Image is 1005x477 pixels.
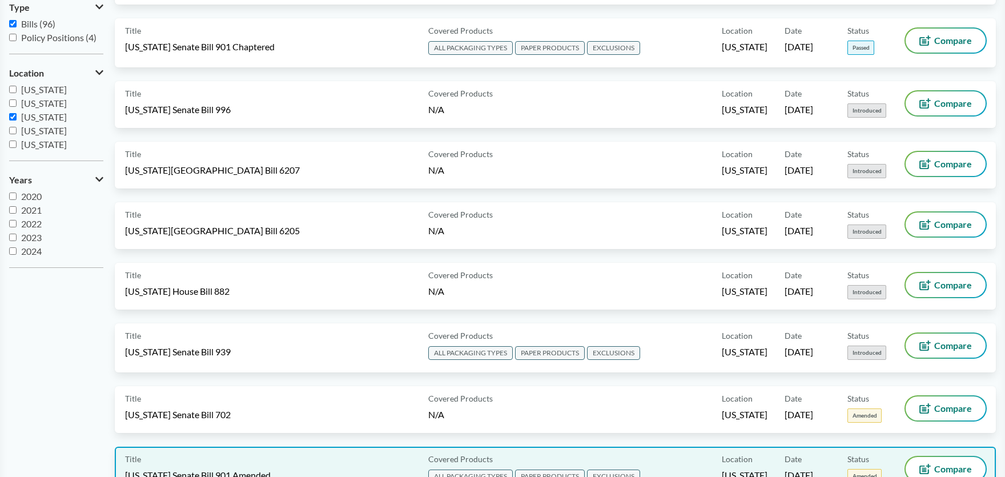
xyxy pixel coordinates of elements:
[906,273,986,297] button: Compare
[428,392,493,404] span: Covered Products
[722,225,767,237] span: [US_STATE]
[934,341,972,350] span: Compare
[847,453,869,465] span: Status
[9,99,17,107] input: [US_STATE]
[428,87,493,99] span: Covered Products
[9,247,17,255] input: 2024
[125,209,141,221] span: Title
[125,408,231,421] span: [US_STATE] Senate Bill 702
[428,25,493,37] span: Covered Products
[21,98,67,109] span: [US_STATE]
[125,103,231,116] span: [US_STATE] Senate Bill 996
[428,41,513,55] span: ALL PACKAGING TYPES
[9,220,17,227] input: 2022
[428,346,513,360] span: ALL PACKAGING TYPES
[21,191,42,202] span: 2020
[785,392,802,404] span: Date
[515,41,585,55] span: PAPER PRODUCTS
[847,41,874,55] span: Passed
[21,18,55,29] span: Bills (96)
[21,232,42,243] span: 2023
[847,392,869,404] span: Status
[9,2,30,13] span: Type
[847,25,869,37] span: Status
[428,269,493,281] span: Covered Products
[9,193,17,200] input: 2020
[722,25,753,37] span: Location
[934,99,972,108] span: Compare
[515,346,585,360] span: PAPER PRODUCTS
[722,103,767,116] span: [US_STATE]
[428,286,444,296] span: N/A
[125,87,141,99] span: Title
[125,346,231,358] span: [US_STATE] Senate Bill 939
[934,220,972,229] span: Compare
[21,32,97,43] span: Policy Positions (4)
[785,453,802,465] span: Date
[906,29,986,53] button: Compare
[9,20,17,27] input: Bills (96)
[934,36,972,45] span: Compare
[785,25,802,37] span: Date
[934,159,972,169] span: Compare
[722,148,753,160] span: Location
[21,125,67,136] span: [US_STATE]
[125,269,141,281] span: Title
[847,164,886,178] span: Introduced
[9,170,103,190] button: Years
[125,285,230,298] span: [US_STATE] House Bill 882
[847,285,886,299] span: Introduced
[9,68,44,78] span: Location
[21,139,67,150] span: [US_STATE]
[428,165,444,175] span: N/A
[847,225,886,239] span: Introduced
[9,234,17,241] input: 2023
[722,87,753,99] span: Location
[785,269,802,281] span: Date
[785,148,802,160] span: Date
[125,164,300,177] span: [US_STATE][GEOGRAPHIC_DATA] Bill 6207
[785,225,813,237] span: [DATE]
[21,218,42,229] span: 2022
[125,225,300,237] span: [US_STATE][GEOGRAPHIC_DATA] Bill 6205
[587,346,640,360] span: EXCLUSIONS
[785,164,813,177] span: [DATE]
[847,87,869,99] span: Status
[785,285,813,298] span: [DATE]
[9,127,17,134] input: [US_STATE]
[428,453,493,465] span: Covered Products
[9,141,17,148] input: [US_STATE]
[847,209,869,221] span: Status
[785,408,813,421] span: [DATE]
[9,175,32,185] span: Years
[722,41,767,53] span: [US_STATE]
[125,453,141,465] span: Title
[722,269,753,281] span: Location
[428,409,444,420] span: N/A
[934,464,972,474] span: Compare
[21,205,42,215] span: 2021
[9,113,17,121] input: [US_STATE]
[785,346,813,358] span: [DATE]
[21,111,67,122] span: [US_STATE]
[9,63,103,83] button: Location
[428,148,493,160] span: Covered Products
[125,392,141,404] span: Title
[125,25,141,37] span: Title
[785,103,813,116] span: [DATE]
[428,330,493,342] span: Covered Products
[785,87,802,99] span: Date
[9,86,17,93] input: [US_STATE]
[722,209,753,221] span: Location
[847,148,869,160] span: Status
[722,164,767,177] span: [US_STATE]
[722,392,753,404] span: Location
[125,148,141,160] span: Title
[125,330,141,342] span: Title
[722,346,767,358] span: [US_STATE]
[847,330,869,342] span: Status
[125,41,275,53] span: [US_STATE] Senate Bill 901 Chaptered
[9,34,17,41] input: Policy Positions (4)
[722,330,753,342] span: Location
[722,408,767,421] span: [US_STATE]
